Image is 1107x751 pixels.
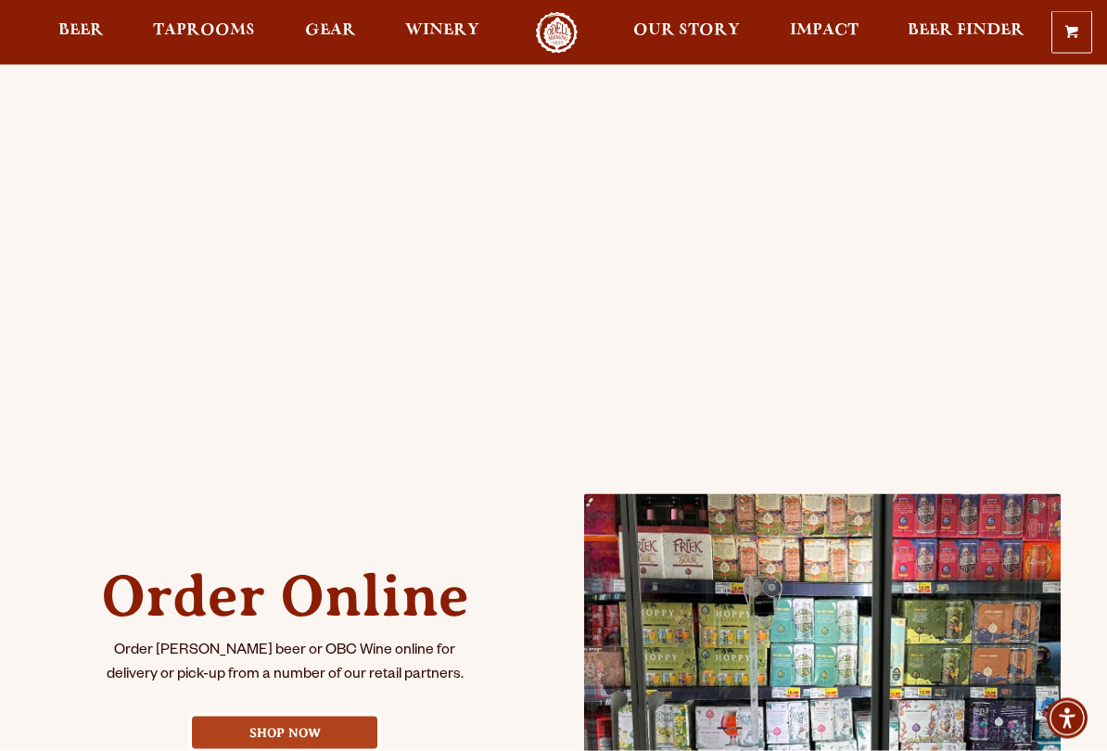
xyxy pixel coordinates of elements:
a: Shop Now [192,717,377,749]
span: Impact [790,23,859,38]
a: Beer [46,12,116,54]
div: Accessibility Menu [1047,698,1088,739]
a: Beer Finder [896,12,1037,54]
span: Beer [58,23,104,38]
a: Gear [293,12,368,54]
a: Our Story [621,12,752,54]
span: Taprooms [153,23,255,38]
span: Beer Finder [908,23,1024,38]
a: Impact [778,12,871,54]
a: Winery [393,12,491,54]
h2: Order Online [99,564,470,629]
p: Order [PERSON_NAME] beer or OBC Wine online for delivery or pick-up from a number of our retail p... [99,640,470,689]
span: Our Story [633,23,740,38]
span: Winery [405,23,479,38]
a: Taprooms [141,12,267,54]
a: Odell Home [522,12,592,54]
span: Gear [305,23,356,38]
